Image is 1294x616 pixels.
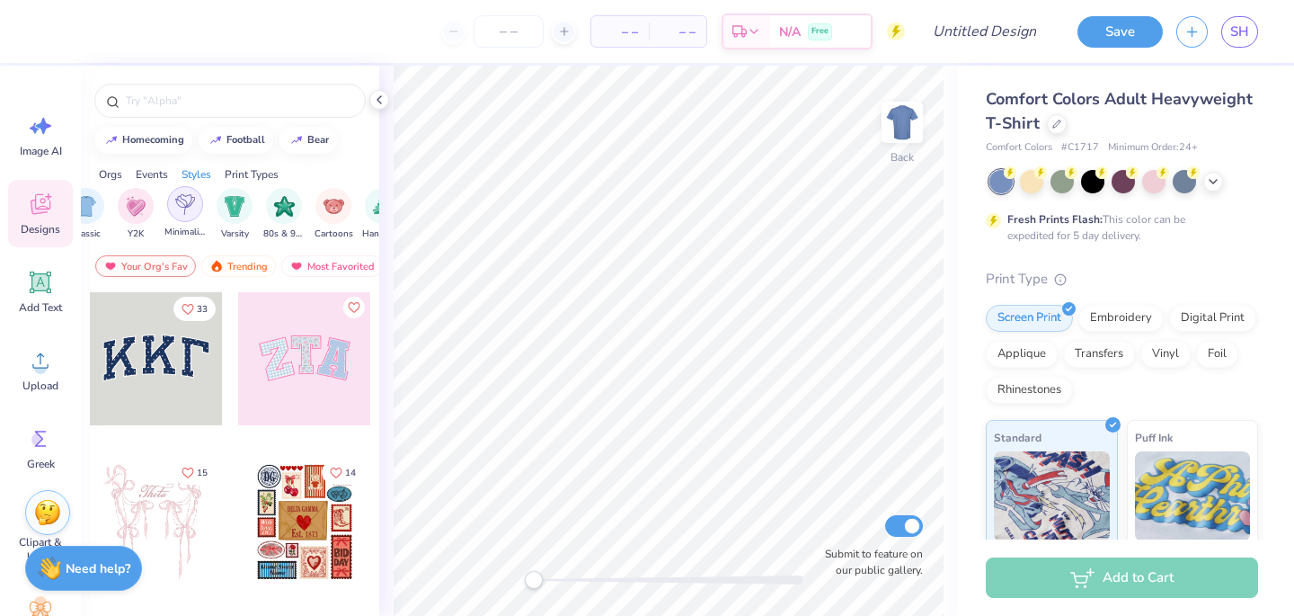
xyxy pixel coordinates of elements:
span: Comfort Colors [986,140,1052,156]
strong: Need help? [66,560,130,577]
img: trend_line.gif [289,135,304,146]
div: filter for Minimalist [164,186,206,239]
span: Cartoons [315,228,353,241]
img: Minimalist Image [175,194,195,215]
img: trend_line.gif [208,135,223,146]
div: Print Type [986,269,1258,290]
input: Try "Alpha" [124,92,354,110]
span: Puff Ink [1135,428,1173,447]
span: 33 [197,305,208,314]
span: Clipart & logos [11,535,70,564]
div: Digital Print [1169,305,1256,332]
div: filter for Handdrawn [362,188,403,241]
div: football [226,135,265,145]
span: Handdrawn [362,228,403,241]
button: filter button [362,188,403,241]
div: homecoming [122,135,184,145]
button: filter button [217,188,253,241]
img: Y2K Image [126,196,146,217]
span: Free [811,25,829,38]
div: Trending [201,255,276,277]
div: Embroidery [1078,305,1164,332]
div: Print Types [225,166,279,183]
a: SH [1221,16,1258,48]
button: Like [343,297,365,318]
span: Upload [22,379,58,393]
span: Greek [27,457,55,471]
span: Image AI [20,144,62,158]
img: most_fav.gif [289,260,304,272]
input: – – [474,15,544,48]
img: Handdrawn Image [373,196,393,217]
span: N/A [779,22,801,41]
span: Classic [72,228,101,241]
span: 14 [345,469,356,478]
img: Classic Image [76,196,97,217]
button: bear [279,127,337,154]
button: homecoming [94,127,192,154]
img: Puff Ink [1135,451,1251,541]
div: Vinyl [1140,341,1191,368]
div: Your Org's Fav [95,255,196,277]
div: Styles [182,166,211,183]
span: – – [602,22,638,41]
button: Like [173,460,216,485]
div: Orgs [99,166,122,183]
button: filter button [68,188,104,241]
img: Back [884,104,920,140]
img: Cartoons Image [323,196,344,217]
span: 15 [197,469,208,478]
span: Varsity [221,228,249,241]
button: Save [1077,16,1163,48]
label: Submit to feature on our public gallery. [815,546,923,578]
button: filter button [164,188,206,241]
span: SH [1230,22,1249,42]
input: Untitled Design [918,13,1050,49]
div: Most Favorited [281,255,383,277]
div: Applique [986,341,1058,368]
div: Events [136,166,168,183]
span: – – [660,22,696,41]
div: Rhinestones [986,377,1073,404]
div: This color can be expedited for 5 day delivery. [1007,211,1228,244]
div: bear [307,135,329,145]
span: Minimalist [164,226,206,239]
img: Standard [994,451,1110,541]
div: Back [891,149,914,165]
strong: Fresh Prints Flash: [1007,212,1103,227]
div: filter for Classic [68,188,104,241]
span: Y2K [128,228,144,241]
span: Designs [21,222,60,237]
div: filter for Cartoons [315,188,353,241]
img: most_fav.gif [103,260,118,272]
span: Minimum Order: 24 + [1108,140,1198,156]
div: filter for Y2K [118,188,154,241]
div: Accessibility label [525,571,543,589]
div: filter for Varsity [217,188,253,241]
div: filter for 80s & 90s [263,188,305,241]
img: Varsity Image [225,196,245,217]
button: Like [322,460,364,485]
button: filter button [263,188,305,241]
button: filter button [315,188,353,241]
img: trend_line.gif [104,135,119,146]
div: Screen Print [986,305,1073,332]
span: 80s & 90s [263,228,305,241]
img: 80s & 90s Image [274,196,295,217]
span: Standard [994,428,1041,447]
span: Comfort Colors Adult Heavyweight T-Shirt [986,88,1253,134]
span: # C1717 [1061,140,1099,156]
div: Transfers [1063,341,1135,368]
img: trending.gif [209,260,224,272]
div: Foil [1196,341,1238,368]
span: Add Text [19,300,62,315]
button: football [199,127,273,154]
button: Like [173,297,216,321]
button: filter button [118,188,154,241]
